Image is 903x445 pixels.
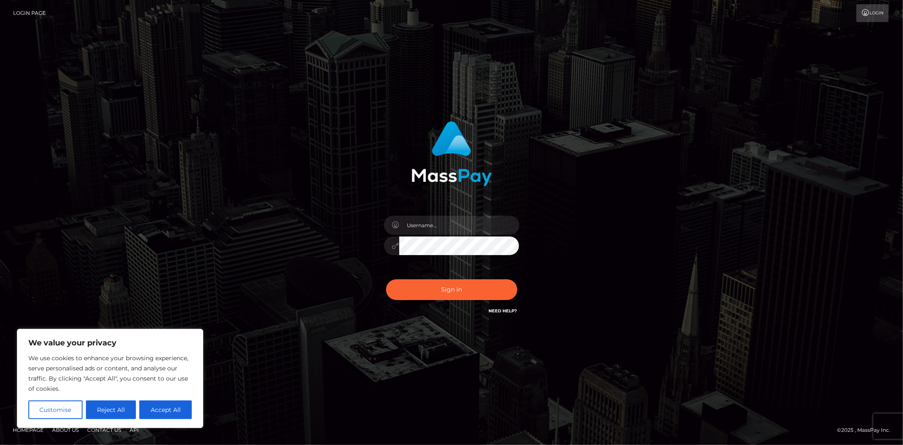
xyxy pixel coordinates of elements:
[13,4,46,22] a: Login Page
[86,400,136,419] button: Reject All
[386,279,517,300] button: Sign in
[28,353,192,394] p: We use cookies to enhance your browsing experience, serve personalised ads or content, and analys...
[28,338,192,348] p: We value your privacy
[49,423,82,437] a: About Us
[139,400,192,419] button: Accept All
[84,423,124,437] a: Contact Us
[9,423,47,437] a: Homepage
[399,216,519,235] input: Username...
[17,329,203,428] div: We value your privacy
[489,308,517,314] a: Need Help?
[837,426,897,435] div: © 2025 , MassPay Inc.
[28,400,83,419] button: Customise
[411,121,492,186] img: MassPay Login
[126,423,142,437] a: API
[856,4,889,22] a: Login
